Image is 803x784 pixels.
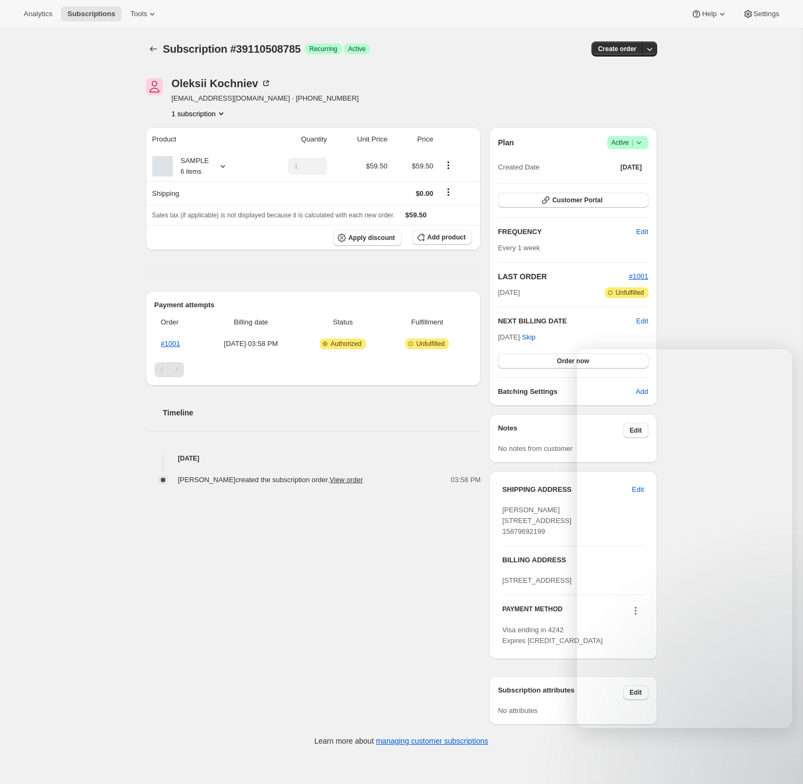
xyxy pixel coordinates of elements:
button: Apply discount [333,230,401,246]
span: [PERSON_NAME] created the subscription order. [178,476,363,484]
h2: Payment attempts [154,300,473,310]
small: 6 items [181,168,202,175]
h3: Subscription attributes [498,685,623,700]
span: Settings [753,10,779,18]
span: $0.00 [415,189,433,197]
button: Skip [516,329,542,346]
button: #1001 [629,271,648,282]
span: Fulfillment [389,317,466,328]
iframe: Intercom live chat [766,737,792,762]
button: Add product [412,230,472,245]
span: Active [348,45,366,53]
span: No attributes [498,707,538,715]
th: Shipping [146,181,255,205]
span: Customer Portal [552,196,602,204]
span: [DATE] [621,163,642,172]
span: [EMAIL_ADDRESS][DOMAIN_NAME] · [PHONE_NUMBER] [172,93,359,104]
h3: PAYMENT METHOD [502,605,562,619]
span: Sales tax (if applicable) is not displayed because it is calculated with each new order. [152,211,395,219]
h2: LAST ORDER [498,271,629,282]
button: Analytics [17,6,59,22]
th: Product [146,128,255,151]
p: Learn more about [314,736,488,746]
span: Authorized [330,340,361,348]
a: View order [329,476,363,484]
span: Unfulfilled [416,340,445,348]
button: Edit [636,316,648,327]
button: Create order [591,41,643,56]
span: Analytics [24,10,52,18]
span: Tools [130,10,147,18]
button: Settings [736,6,786,22]
span: No notes from customer [498,444,573,453]
a: #1001 [629,272,648,280]
h6: Batching Settings [498,386,636,397]
span: Status [304,317,383,328]
span: Unfulfilled [616,288,644,297]
th: Quantity [255,128,330,151]
h2: NEXT BILLING DATE [498,316,636,327]
span: Every 1 week [498,244,540,252]
button: Subscriptions [146,41,161,56]
span: [DATE] · [498,333,536,341]
a: managing customer subscriptions [376,737,488,745]
span: [DATE] · 03:58 PM [205,338,297,349]
div: SAMPLE [173,156,209,177]
button: Product actions [440,159,457,171]
span: Apply discount [348,234,395,242]
a: #1001 [161,340,180,348]
span: $59.50 [366,162,388,170]
h3: BILLING ADDRESS [502,555,644,566]
span: Oleksii Kochniev [146,78,163,95]
span: Add product [427,233,466,242]
button: [DATE] [614,160,649,175]
span: Active [611,137,644,148]
span: Visa ending in 4242 Expires [CREDIT_CARD_DATA] [502,626,603,645]
span: $59.50 [405,211,427,219]
span: Help [702,10,716,18]
button: Customer Portal [498,193,648,208]
span: [DATE] [498,287,520,298]
h2: Timeline [163,407,481,418]
h4: [DATE] [146,453,481,464]
button: Edit [630,223,654,241]
span: Edit [636,227,648,237]
span: Billing date [205,317,297,328]
h3: Notes [498,423,623,438]
span: Recurring [309,45,337,53]
th: Unit Price [330,128,391,151]
button: Shipping actions [440,186,457,198]
span: [PERSON_NAME] [STREET_ADDRESS] 15879692199 [502,506,572,535]
th: Price [391,128,436,151]
th: Order [154,310,202,334]
iframe: Intercom live chat [577,349,792,728]
span: Created Date [498,162,539,173]
span: Create order [598,45,636,53]
button: Order now [498,354,648,369]
nav: Pagination [154,362,473,377]
div: Oleksii Kochniev [172,78,271,89]
span: Skip [522,332,536,343]
h2: FREQUENCY [498,227,636,237]
span: | [631,138,633,147]
span: Subscription #39110508785 [163,43,301,55]
h3: SHIPPING ADDRESS [502,484,632,495]
button: Product actions [172,108,227,119]
span: Order now [557,357,589,365]
span: 03:58 PM [451,475,481,485]
span: $59.50 [412,162,433,170]
button: Tools [124,6,164,22]
button: Help [685,6,734,22]
button: Subscriptions [61,6,122,22]
span: Subscriptions [67,10,115,18]
h2: Plan [498,137,514,148]
span: [STREET_ADDRESS] [502,576,572,584]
